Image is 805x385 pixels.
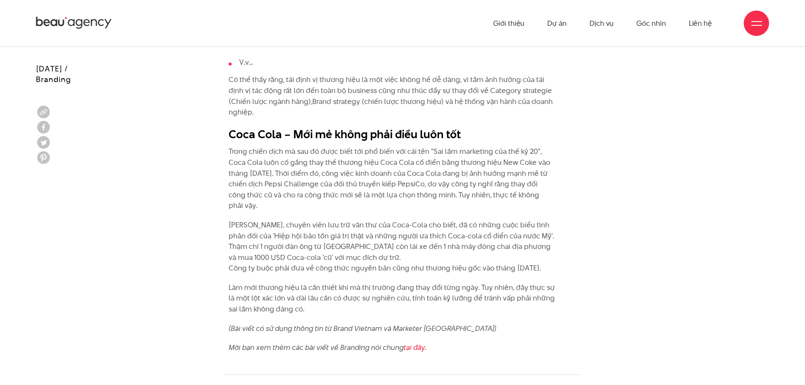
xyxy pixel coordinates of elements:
[229,146,555,211] p: Trong chiến dịch mà sau đó được biết tới phổ biến với cái tên “Sai lầm marketing của thế kỷ 20”, ...
[36,63,71,85] span: [DATE] / Branding
[404,342,425,352] a: tại đây
[229,282,555,315] p: Làm mới thương hiệu là cần thiết khi mà thị trường đang thay đổi từng ngày. Tuy nhiên, đây thực s...
[229,323,496,333] em: (Bài viết có sử dụng thông tin từ Brand Vietnam và Marketer [GEOGRAPHIC_DATA])
[229,74,555,117] p: Có thể thấy rằng, tái định vị thương hiệu là một việc không hề dễ dàng, vì tầm ảnh hưởng của tái ...
[229,342,426,352] em: Mời bạn xem thêm các bài viết về Branding nói chung .
[229,220,555,274] p: [PERSON_NAME], chuyên viên lưu trữ văn thư của Coca-Cola cho biết, đã có những cuộc biểu tình phả...
[229,126,555,142] h2: Coca Cola – Mới mẻ không phải điều luôn tốt
[229,57,555,68] li: V.v…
